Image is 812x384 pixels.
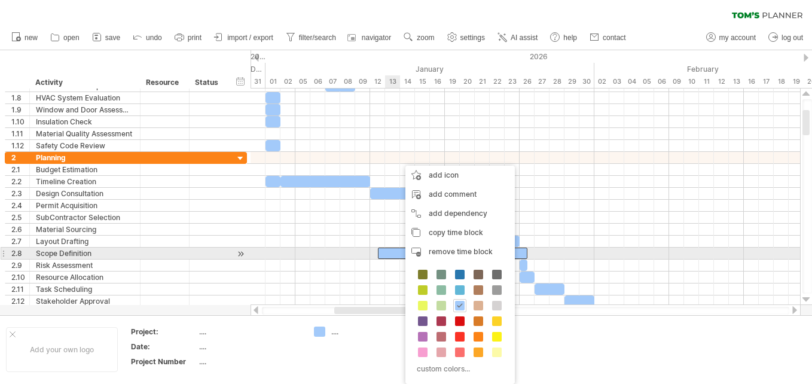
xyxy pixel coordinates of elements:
div: Activity [35,77,133,89]
div: 2.6 [11,224,29,235]
div: 2.1 [11,164,29,175]
div: Budget Estimation [36,164,134,175]
span: filter/search [299,33,336,42]
div: Safety Code Review [36,140,134,151]
div: Friday, 16 January 2026 [430,75,445,88]
div: Friday, 6 February 2026 [654,75,669,88]
span: AI assist [511,33,538,42]
div: Tuesday, 20 January 2026 [460,75,475,88]
div: 1.8 [11,92,29,103]
a: contact [587,30,630,45]
div: Permit Acquisition [36,200,134,211]
div: Thursday, 29 January 2026 [564,75,579,88]
span: print [188,33,202,42]
div: 2 [11,152,29,163]
span: import / export [227,33,273,42]
div: Wednesday, 11 February 2026 [699,75,714,88]
span: open [63,33,80,42]
div: Thursday, 22 January 2026 [490,75,505,88]
div: 1.10 [11,116,29,127]
div: Project Number [131,356,197,367]
span: zoom [417,33,434,42]
div: 2.4 [11,200,29,211]
div: Friday, 23 January 2026 [505,75,520,88]
div: SubContractor Selection [36,212,134,223]
div: 1.12 [11,140,29,151]
div: Project: [131,327,197,337]
span: my account [719,33,756,42]
div: HVAC System Evaluation [36,92,134,103]
div: Monday, 9 February 2026 [669,75,684,88]
div: Monday, 12 January 2026 [370,75,385,88]
div: custom colors... [411,361,505,377]
div: Resource [146,77,182,89]
div: 2.5 [11,212,29,223]
span: new [25,33,38,42]
div: Tuesday, 6 January 2026 [310,75,325,88]
span: log out [782,33,803,42]
div: Thursday, 12 February 2026 [714,75,729,88]
div: Planning [36,152,134,163]
div: Monday, 16 February 2026 [744,75,759,88]
div: Task Scheduling [36,284,134,295]
div: Monday, 5 January 2026 [295,75,310,88]
div: Wednesday, 18 February 2026 [774,75,789,88]
a: filter/search [283,30,340,45]
div: January 2026 [265,63,594,75]
div: 2.12 [11,295,29,307]
div: Thursday, 8 January 2026 [340,75,355,88]
div: add icon [405,166,515,185]
div: Wednesday, 4 February 2026 [624,75,639,88]
a: settings [444,30,489,45]
div: Layout Drafting [36,236,134,247]
div: Scope Definition [36,248,134,259]
div: add dependency [405,204,515,223]
div: 2.8 [11,248,29,259]
div: 1.9 [11,104,29,115]
div: 2.2 [11,176,29,187]
div: Date: [131,342,197,352]
span: copy time block [429,228,483,237]
div: add comment [405,185,515,204]
div: 2.3 [11,188,29,199]
div: Wednesday, 14 January 2026 [400,75,415,88]
div: Tuesday, 10 February 2026 [684,75,699,88]
a: open [47,30,83,45]
div: Thursday, 5 February 2026 [639,75,654,88]
span: remove time block [429,247,493,256]
a: navigator [346,30,395,45]
a: zoom [401,30,438,45]
div: Tuesday, 3 February 2026 [609,75,624,88]
div: Friday, 30 January 2026 [579,75,594,88]
div: Stakeholder Approval [36,295,134,307]
a: new [8,30,41,45]
div: Timeline Creation [36,176,134,187]
div: Wednesday, 31 December 2025 [251,75,265,88]
div: .... [199,342,300,352]
span: help [563,33,577,42]
div: 2.9 [11,260,29,271]
a: print [172,30,205,45]
div: Wednesday, 28 January 2026 [550,75,564,88]
div: Wednesday, 21 January 2026 [475,75,490,88]
div: Risk Assessment [36,260,134,271]
div: Material Sourcing [36,224,134,235]
div: Friday, 2 January 2026 [280,75,295,88]
div: Tuesday, 17 February 2026 [759,75,774,88]
div: Insulation Check [36,116,134,127]
div: Monday, 2 February 2026 [594,75,609,88]
div: Tuesday, 27 January 2026 [535,75,550,88]
div: Friday, 9 January 2026 [355,75,370,88]
div: 2.7 [11,236,29,247]
div: 1.11 [11,128,29,139]
a: AI assist [494,30,541,45]
span: contact [603,33,626,42]
div: Status [195,77,221,89]
div: 2.10 [11,272,29,283]
a: log out [765,30,807,45]
div: Wednesday, 7 January 2026 [325,75,340,88]
div: Thursday, 19 February 2026 [789,75,804,88]
span: navigator [362,33,391,42]
div: 2.11 [11,284,29,295]
div: Thursday, 1 January 2026 [265,75,280,88]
